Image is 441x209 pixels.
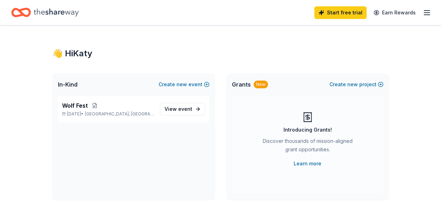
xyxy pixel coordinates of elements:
button: Createnewproject [329,80,383,89]
a: Learn more [294,159,321,168]
div: Introducing Grants! [283,126,332,134]
span: Wolf Fest [62,101,88,110]
span: new [176,80,187,89]
span: In-Kind [58,80,78,89]
span: Grants [232,80,251,89]
span: new [347,80,358,89]
span: [GEOGRAPHIC_DATA], [GEOGRAPHIC_DATA] [85,111,154,117]
a: Start free trial [314,6,367,19]
div: New [254,81,268,88]
a: Earn Rewards [369,6,420,19]
a: Home [11,4,79,21]
button: Createnewevent [159,80,209,89]
p: [DATE] • [62,111,154,117]
div: 👋 Hi Katy [52,48,389,59]
span: event [178,106,192,112]
span: View [165,105,192,113]
a: View event [160,103,205,115]
div: Discover thousands of mission-aligned grant opportunities. [260,137,355,157]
